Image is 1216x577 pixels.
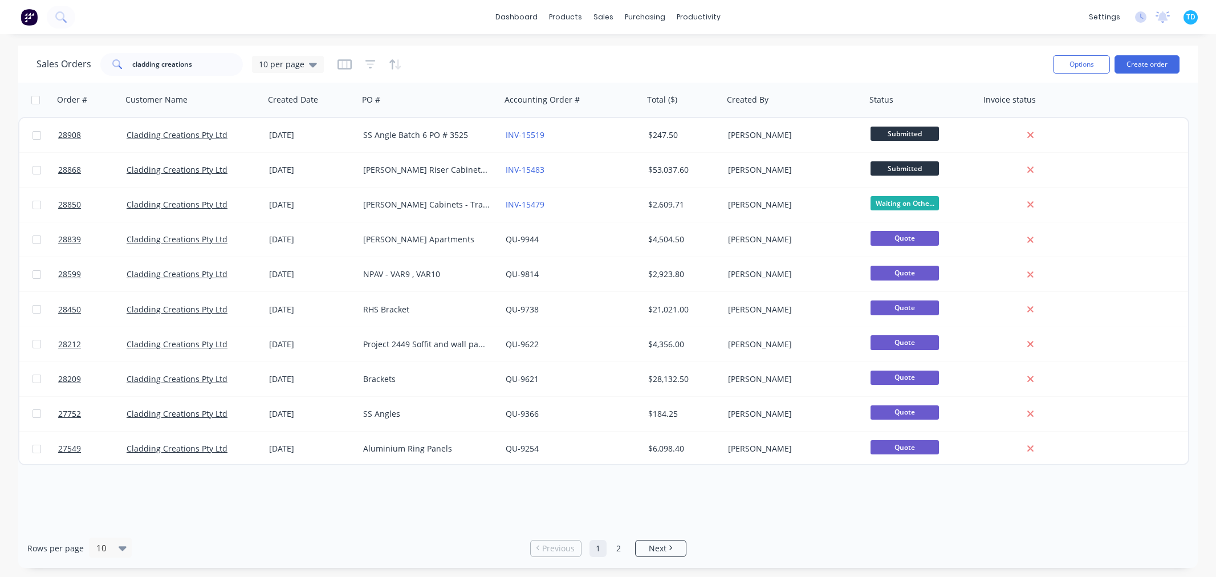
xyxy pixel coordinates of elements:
[127,373,227,384] a: Cladding Creations Pty Ltd
[363,339,490,350] div: Project 2449 Soffit and wall panels
[269,199,354,210] div: [DATE]
[269,408,354,420] div: [DATE]
[1115,55,1180,74] button: Create order
[132,53,243,76] input: Search...
[648,269,715,280] div: $2,923.80
[27,543,84,554] span: Rows per page
[58,118,127,152] a: 28908
[871,161,939,176] span: Submitted
[58,164,81,176] span: 28868
[648,339,715,350] div: $4,356.00
[269,443,354,454] div: [DATE]
[58,304,81,315] span: 28450
[648,443,715,454] div: $6,098.40
[506,373,539,384] a: QU-9621
[363,408,490,420] div: SS Angles
[127,443,227,454] a: Cladding Creations Pty Ltd
[58,397,127,431] a: 27752
[490,9,543,26] a: dashboard
[648,164,715,176] div: $53,037.60
[127,129,227,140] a: Cladding Creations Pty Ltd
[58,269,81,280] span: 28599
[871,371,939,385] span: Quote
[506,234,539,245] a: QU-9944
[871,405,939,420] span: Quote
[648,234,715,245] div: $4,504.50
[127,408,227,419] a: Cladding Creations Pty Ltd
[542,543,575,554] span: Previous
[127,199,227,210] a: Cladding Creations Pty Ltd
[871,440,939,454] span: Quote
[728,234,855,245] div: [PERSON_NAME]
[728,304,855,315] div: [PERSON_NAME]
[648,199,715,210] div: $2,609.71
[363,269,490,280] div: NPAV - VAR9 , VAR10
[506,339,539,350] a: QU-9622
[58,129,81,141] span: 28908
[543,9,588,26] div: products
[728,164,855,176] div: [PERSON_NAME]
[648,408,715,420] div: $184.25
[648,373,715,385] div: $28,132.50
[58,339,81,350] span: 28212
[1083,9,1126,26] div: settings
[871,127,939,141] span: Submitted
[1186,12,1195,22] span: TD
[268,94,318,105] div: Created Date
[58,292,127,327] a: 28450
[649,543,666,554] span: Next
[58,443,81,454] span: 27549
[983,94,1036,105] div: Invoice status
[728,339,855,350] div: [PERSON_NAME]
[269,304,354,315] div: [DATE]
[57,94,87,105] div: Order #
[363,234,490,245] div: [PERSON_NAME] Apartments
[647,94,677,105] div: Total ($)
[619,9,671,26] div: purchasing
[58,234,81,245] span: 28839
[21,9,38,26] img: Factory
[127,234,227,245] a: Cladding Creations Pty Ltd
[648,129,715,141] div: $247.50
[125,94,188,105] div: Customer Name
[58,153,127,187] a: 28868
[871,266,939,280] span: Quote
[727,94,768,105] div: Created By
[728,443,855,454] div: [PERSON_NAME]
[127,304,227,315] a: Cladding Creations Pty Ltd
[269,269,354,280] div: [DATE]
[728,269,855,280] div: [PERSON_NAME]
[58,199,81,210] span: 28850
[610,540,627,557] a: Page 2
[269,339,354,350] div: [DATE]
[127,164,227,175] a: Cladding Creations Pty Ltd
[871,196,939,210] span: Waiting on Othe...
[127,339,227,350] a: Cladding Creations Pty Ltd
[58,408,81,420] span: 27752
[58,373,81,385] span: 28209
[127,269,227,279] a: Cladding Creations Pty Ltd
[58,327,127,361] a: 28212
[636,543,686,554] a: Next page
[363,164,490,176] div: [PERSON_NAME] Riser Cabinets PO # 3519
[526,540,691,557] ul: Pagination
[269,129,354,141] div: [DATE]
[671,9,726,26] div: productivity
[36,59,91,70] h1: Sales Orders
[505,94,580,105] div: Accounting Order #
[871,231,939,245] span: Quote
[58,188,127,222] a: 28850
[58,432,127,466] a: 27549
[871,300,939,315] span: Quote
[506,269,539,279] a: QU-9814
[728,129,855,141] div: [PERSON_NAME]
[259,58,304,70] span: 10 per page
[506,408,539,419] a: QU-9366
[362,94,380,105] div: PO #
[728,199,855,210] div: [PERSON_NAME]
[728,408,855,420] div: [PERSON_NAME]
[728,373,855,385] div: [PERSON_NAME]
[58,362,127,396] a: 28209
[531,543,581,554] a: Previous page
[269,373,354,385] div: [DATE]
